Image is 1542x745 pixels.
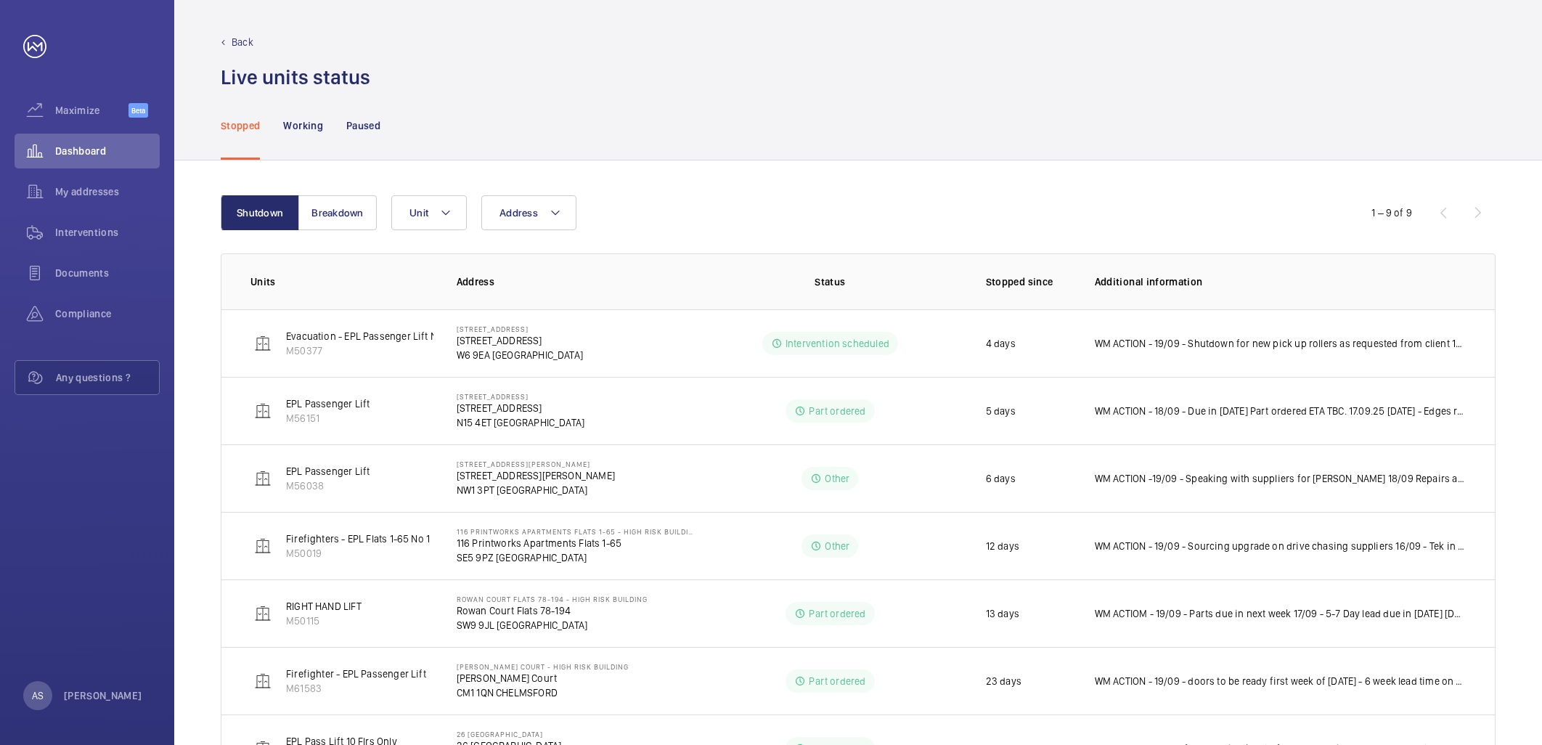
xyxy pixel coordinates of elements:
p: Intervention scheduled [786,336,889,351]
p: NW1 3PT [GEOGRAPHIC_DATA] [457,483,615,497]
button: Breakdown [298,195,377,230]
p: EPL Passenger Lift [286,464,370,479]
p: M61583 [286,681,426,696]
img: elevator.svg [254,537,272,555]
p: Units [250,274,433,289]
p: Status [708,274,952,289]
span: Beta [128,103,148,118]
button: Address [481,195,576,230]
p: SW9 9JL [GEOGRAPHIC_DATA] [457,618,648,632]
p: 26 [GEOGRAPHIC_DATA] [457,730,585,738]
p: Evacuation - EPL Passenger Lift No 1 [286,329,449,343]
p: Address [457,274,698,289]
span: Any questions ? [56,370,159,385]
span: My addresses [55,184,160,199]
p: 4 days [986,336,1016,351]
span: Unit [409,207,428,219]
p: M50377 [286,343,449,358]
p: Rowan Court Flats 78-194 - High Risk Building [457,595,648,603]
p: Working [283,118,322,133]
p: [PERSON_NAME] [64,688,142,703]
p: Back [232,35,253,49]
p: RIGHT HAND LIFT [286,599,362,614]
span: Address [499,207,538,219]
img: elevator.svg [254,335,272,352]
p: [STREET_ADDRESS] [457,325,583,333]
p: M56151 [286,411,370,426]
p: Paused [346,118,380,133]
p: M56038 [286,479,370,493]
p: Part ordered [809,404,865,418]
p: 12 days [986,539,1019,553]
p: 13 days [986,606,1019,621]
p: [PERSON_NAME] Court [457,671,629,685]
span: Interventions [55,225,160,240]
p: WM ACTION -19/09 - Speaking with suppliers for [PERSON_NAME] 18/09 Repairs attended, air cord rol... [1095,471,1466,486]
p: Firefighter - EPL Passenger Lift [286,667,426,681]
p: WM ACTION - 18/09 - Due in [DATE] Part ordered ETA TBC. 17.09.25 [DATE] - Edges required [1095,404,1466,418]
p: Firefighters - EPL Flats 1-65 No 1 [286,532,430,546]
p: WM ACTIOM - 19/09 - Parts due in next week 17/09 - 5-7 Day lead due in [DATE] [DATE] Part Ordered... [1095,606,1466,621]
p: Stopped since [986,274,1072,289]
p: M50115 [286,614,362,628]
p: [STREET_ADDRESS] [457,392,585,401]
p: WM ACTION - 19/09 - Shutdown for new pick up rollers as requested from client 18/09 - Follow up [... [1095,336,1466,351]
button: Unit [391,195,467,230]
p: [STREET_ADDRESS] [457,333,583,348]
p: [PERSON_NAME] Court - High Risk Building [457,662,629,671]
p: Other [825,471,849,486]
p: M50019 [286,546,430,561]
span: Documents [55,266,160,280]
p: 116 Printworks Apartments Flats 1-65 [457,536,698,550]
p: EPL Passenger Lift [286,396,370,411]
p: [STREET_ADDRESS] [457,401,585,415]
h1: Live units status [221,64,370,91]
p: Stopped [221,118,260,133]
img: elevator.svg [254,672,272,690]
p: 23 days [986,674,1021,688]
p: AS [32,688,44,703]
p: SE5 9PZ [GEOGRAPHIC_DATA] [457,550,698,565]
p: W6 9EA [GEOGRAPHIC_DATA] [457,348,583,362]
img: elevator.svg [254,470,272,487]
span: Compliance [55,306,160,321]
p: 116 Printworks Apartments Flats 1-65 - High Risk Building [457,527,698,536]
p: [STREET_ADDRESS][PERSON_NAME] [457,468,615,483]
p: WM ACTION - 19/09 - Sourcing upgrade on drive chasing suppliers 16/09 - Tek in communications wit... [1095,539,1466,553]
p: Part ordered [809,674,865,688]
div: 1 – 9 of 9 [1371,205,1412,220]
p: Rowan Court Flats 78-194 [457,603,648,618]
p: 5 days [986,404,1016,418]
img: elevator.svg [254,402,272,420]
p: [STREET_ADDRESS][PERSON_NAME] [457,460,615,468]
img: elevator.svg [254,605,272,622]
p: 6 days [986,471,1016,486]
p: WM ACTION - 19/09 - doors to be ready first week of [DATE] - 6 week lead time on doors 15/09 - Ne... [1095,674,1466,688]
p: CM1 1QN CHELMSFORD [457,685,629,700]
p: Part ordered [809,606,865,621]
span: Maximize [55,103,128,118]
span: Dashboard [55,144,160,158]
p: N15 4ET [GEOGRAPHIC_DATA] [457,415,585,430]
button: Shutdown [221,195,299,230]
p: Additional information [1095,274,1466,289]
p: Other [825,539,849,553]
